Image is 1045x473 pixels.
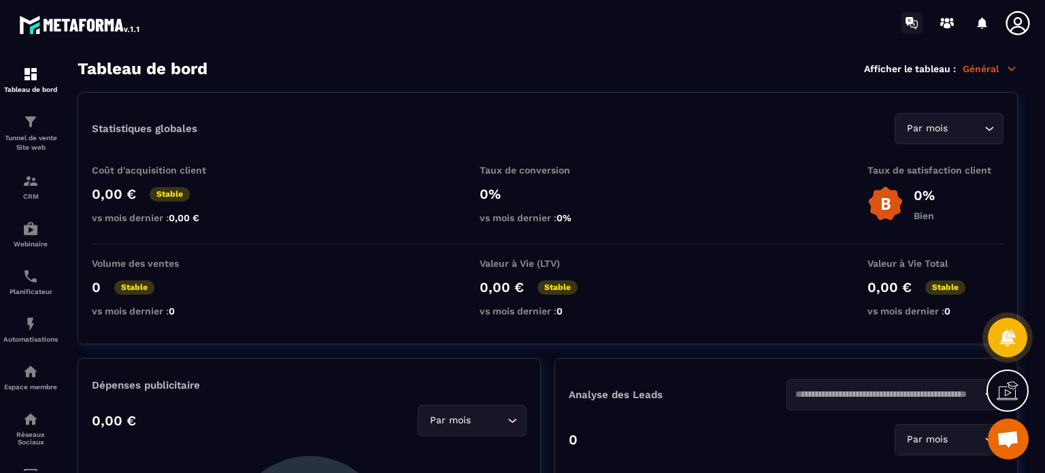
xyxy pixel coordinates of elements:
[3,86,58,93] p: Tableau de bord
[537,280,578,295] p: Stable
[786,379,1004,410] div: Search for option
[925,280,965,295] p: Stable
[557,306,563,316] span: 0
[3,258,58,306] a: schedulerschedulerPlanificateur
[3,353,58,401] a: automationsautomationsEspace membre
[22,268,39,284] img: scheduler
[795,387,982,402] input: Search for option
[480,279,524,295] p: 0,00 €
[914,187,935,203] p: 0%
[418,405,527,436] div: Search for option
[169,306,175,316] span: 0
[895,424,1003,455] div: Search for option
[92,306,228,316] p: vs mois dernier :
[903,121,950,136] span: Par mois
[3,401,58,456] a: social-networksocial-networkRéseaux Sociaux
[914,210,935,221] p: Bien
[867,258,1003,269] p: Valeur à Vie Total
[950,432,981,447] input: Search for option
[963,63,1018,75] p: Général
[3,306,58,353] a: automationsautomationsAutomatisations
[864,63,956,74] p: Afficher le tableau :
[3,103,58,163] a: formationformationTunnel de vente Site web
[474,413,504,428] input: Search for option
[480,212,616,223] p: vs mois dernier :
[22,114,39,130] img: formation
[19,12,142,37] img: logo
[950,121,981,136] input: Search for option
[867,279,912,295] p: 0,00 €
[92,212,228,223] p: vs mois dernier :
[150,187,190,201] p: Stable
[22,363,39,380] img: automations
[480,306,616,316] p: vs mois dernier :
[3,431,58,446] p: Réseaux Sociaux
[22,66,39,82] img: formation
[480,258,616,269] p: Valeur à Vie (LTV)
[944,306,950,316] span: 0
[903,432,950,447] span: Par mois
[92,186,136,202] p: 0,00 €
[3,163,58,210] a: formationformationCRM
[3,56,58,103] a: formationformationTableau de bord
[569,431,578,448] p: 0
[895,113,1003,144] div: Search for option
[92,379,527,391] p: Dépenses publicitaire
[22,411,39,427] img: social-network
[3,193,58,200] p: CRM
[480,186,616,202] p: 0%
[22,173,39,189] img: formation
[22,221,39,237] img: automations
[3,133,58,152] p: Tunnel de vente Site web
[3,336,58,343] p: Automatisations
[480,165,616,176] p: Taux de conversion
[867,306,1003,316] p: vs mois dernier :
[988,419,1029,459] div: Ouvrir le chat
[169,212,199,223] span: 0,00 €
[78,59,208,78] h3: Tableau de bord
[92,123,197,135] p: Statistiques globales
[3,383,58,391] p: Espace membre
[3,240,58,248] p: Webinaire
[867,165,1003,176] p: Taux de satisfaction client
[22,316,39,332] img: automations
[3,288,58,295] p: Planificateur
[92,258,228,269] p: Volume des ventes
[3,210,58,258] a: automationsautomationsWebinaire
[92,412,136,429] p: 0,00 €
[557,212,571,223] span: 0%
[867,186,903,222] img: b-badge-o.b3b20ee6.svg
[427,413,474,428] span: Par mois
[114,280,154,295] p: Stable
[92,279,101,295] p: 0
[569,389,786,401] p: Analyse des Leads
[92,165,228,176] p: Coût d'acquisition client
